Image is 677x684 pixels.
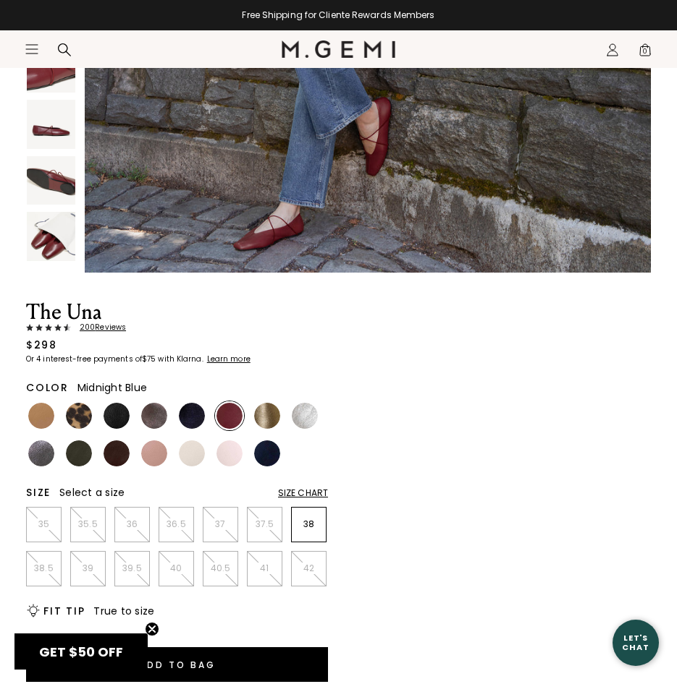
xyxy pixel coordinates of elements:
span: Midnight Blue [77,380,147,395]
img: Leopard Print [66,403,92,429]
p: 37 [203,518,237,530]
span: True to size [93,604,154,618]
span: 0 [638,46,652,60]
p: 36.5 [159,518,193,530]
a: Learn more [206,355,251,364]
div: Size Chart [278,487,328,499]
div: GET $50 OFFClose teaser [14,633,148,670]
img: The Una [27,100,75,148]
img: Ecru [179,440,205,466]
img: Military [66,440,92,466]
img: Chocolate [104,440,130,466]
div: $298 [26,338,56,352]
button: Add to Bag [26,647,328,682]
img: Navy [254,440,280,466]
img: The Una [27,212,75,260]
h2: Fit Tip [43,605,85,617]
img: Burgundy [216,403,243,429]
img: Ballerina Pink [216,440,243,466]
p: 38.5 [27,563,61,574]
img: Midnight Blue [179,403,205,429]
a: 200Reviews [26,323,328,332]
button: Open site menu [25,42,39,56]
klarna-placement-style-amount: $75 [142,354,156,364]
p: 42 [292,563,326,574]
span: 200 Review s [71,323,126,332]
p: 37.5 [248,518,282,530]
img: Cocoa [141,403,167,429]
p: 40.5 [203,563,237,574]
img: Gold [254,403,280,429]
img: Black [104,403,130,429]
img: Gunmetal [28,440,54,466]
p: 38 [292,518,326,530]
klarna-placement-style-cta: Learn more [207,354,251,364]
img: M.Gemi [282,40,395,58]
span: GET $50 OFF [39,643,123,661]
span: Select a size [59,485,125,500]
klarna-placement-style-body: Or 4 interest-free payments of [26,354,142,364]
p: 35.5 [71,518,105,530]
img: The Una [27,156,75,205]
p: 36 [115,518,149,530]
h1: The Una [26,302,328,323]
p: 41 [248,563,282,574]
p: 39 [71,563,105,574]
p: 39.5 [115,563,149,574]
p: 40 [159,563,193,574]
img: Light Tan [28,403,54,429]
p: 35 [27,518,61,530]
h2: Color [26,382,69,393]
klarna-placement-style-body: with Klarna [158,354,205,364]
div: Let's Chat [613,633,659,651]
h2: Size [26,487,51,498]
img: Silver [292,403,318,429]
button: Close teaser [145,622,159,636]
img: Antique Rose [141,440,167,466]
